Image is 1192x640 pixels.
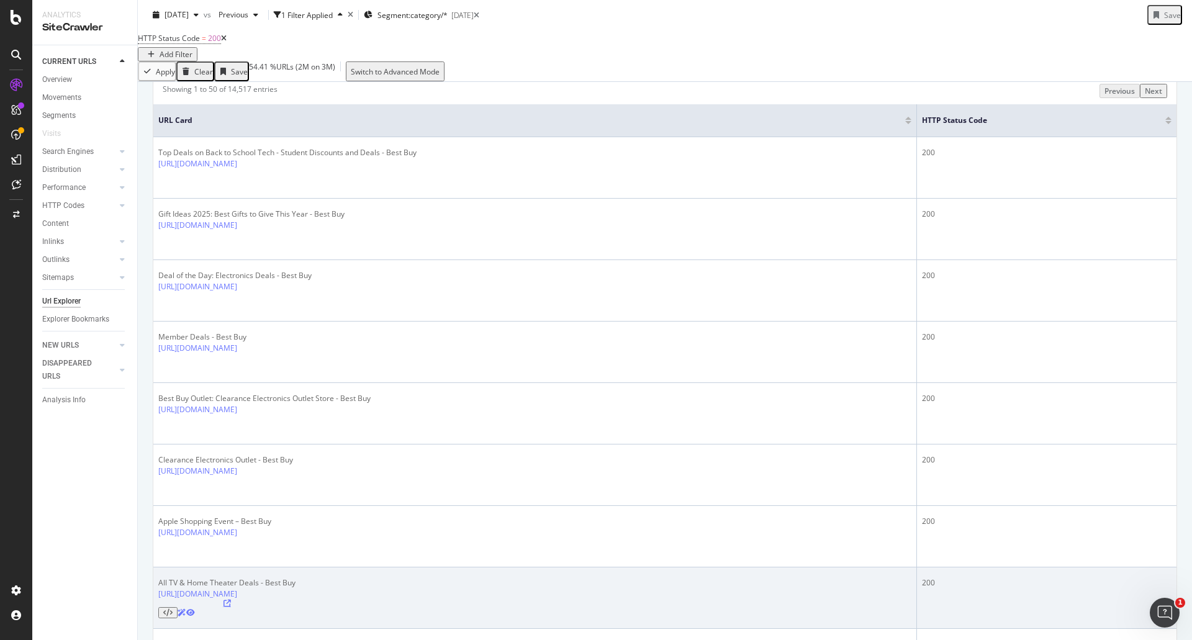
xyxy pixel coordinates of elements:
[249,61,335,81] div: 54.41 % URLs ( 2M on 3M )
[214,9,248,20] span: Previous
[158,115,902,126] span: URL Card
[922,516,1172,527] div: 200
[156,66,175,77] div: Apply
[158,577,296,588] div: All TV & Home Theater Deals - Best Buy
[42,73,72,86] div: Overview
[158,147,417,158] div: Top Deals on Back to School Tech - Student Discounts and Deals - Best Buy
[42,339,116,352] a: NEW URLS
[42,73,129,86] a: Overview
[42,199,84,212] div: HTTP Codes
[42,55,116,68] a: CURRENT URLS
[42,145,94,158] div: Search Engines
[922,115,1147,126] span: HTTP Status Code
[1150,598,1180,628] iframe: Intercom live chat
[1175,598,1185,608] span: 1
[348,11,353,19] div: times
[42,394,86,407] div: Analysis Info
[42,181,116,194] a: Performance
[42,109,76,122] div: Segments
[42,91,129,104] a: Movements
[42,109,129,122] a: Segments
[214,61,249,81] button: Save
[158,466,237,476] a: [URL][DOMAIN_NAME]
[1145,86,1162,96] div: Next
[231,66,248,77] div: Save
[42,10,127,20] div: Analytics
[208,33,221,43] span: 200
[158,209,345,220] div: Gift Ideas 2025: Best Gifts to Give This Year - Best Buy
[165,9,189,20] span: 2025 Aug. 26th
[138,61,176,81] button: Apply
[42,127,61,140] div: Visits
[42,127,73,140] a: Visits
[42,163,116,176] a: Distribution
[1164,9,1181,20] div: Save
[158,516,271,527] div: Apple Shopping Event – Best Buy
[274,5,348,25] button: 1 Filter Applied
[1099,84,1140,98] button: Previous
[204,9,214,20] span: vs
[148,5,204,25] button: [DATE]
[42,313,109,326] div: Explorer Bookmarks
[351,66,440,77] div: Switch to Advanced Mode
[42,357,105,383] div: DISAPPEARED URLS
[922,577,1172,588] div: 200
[158,343,237,353] a: [URL][DOMAIN_NAME]
[922,209,1172,220] div: 200
[42,145,116,158] a: Search Engines
[158,281,237,292] a: [URL][DOMAIN_NAME]
[42,271,116,284] a: Sitemaps
[1140,84,1167,98] button: Next
[158,607,178,618] button: View HTML Source
[178,607,186,618] a: AI Url Details
[42,253,116,266] a: Outlinks
[158,404,237,415] a: [URL][DOMAIN_NAME]
[202,33,206,43] span: =
[138,33,200,43] span: HTTP Status Code
[42,163,81,176] div: Distribution
[42,357,116,383] a: DISAPPEARED URLS
[922,454,1172,466] div: 200
[42,271,74,284] div: Sitemaps
[186,607,195,618] a: URL Inspection
[138,47,197,61] button: Add Filter
[160,49,192,60] div: Add Filter
[42,295,81,308] div: Url Explorer
[158,331,246,343] div: Member Deals - Best Buy
[364,5,474,25] button: Segment:category/*[DATE]
[158,527,237,538] a: [URL][DOMAIN_NAME]
[163,84,278,98] div: Showing 1 to 50 of 14,517 entries
[1147,5,1182,25] button: Save
[42,339,79,352] div: NEW URLS
[42,253,70,266] div: Outlinks
[214,5,263,25] button: Previous
[42,181,86,194] div: Performance
[377,10,448,20] span: Segment: category/*
[158,600,296,607] a: Visit Online Page
[158,220,237,230] a: [URL][DOMAIN_NAME]
[158,158,237,169] a: [URL][DOMAIN_NAME]
[42,55,96,68] div: CURRENT URLS
[42,394,129,407] a: Analysis Info
[922,331,1172,343] div: 200
[158,588,237,599] a: [URL][DOMAIN_NAME]
[42,313,129,326] a: Explorer Bookmarks
[42,235,64,248] div: Inlinks
[1104,86,1135,96] div: Previous
[194,66,213,77] div: Clear
[42,217,69,230] div: Content
[281,9,333,20] div: 1 Filter Applied
[922,393,1172,404] div: 200
[922,270,1172,281] div: 200
[158,454,293,466] div: Clearance Electronics Outlet - Best Buy
[922,147,1172,158] div: 200
[346,61,445,81] button: Switch to Advanced Mode
[42,20,127,35] div: SiteCrawler
[158,393,371,404] div: Best Buy Outlet: Clearance Electronics Outlet Store - Best Buy
[42,91,81,104] div: Movements
[42,295,129,308] a: Url Explorer
[176,61,214,81] button: Clear
[42,199,116,212] a: HTTP Codes
[451,10,474,20] div: [DATE]
[42,217,129,230] a: Content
